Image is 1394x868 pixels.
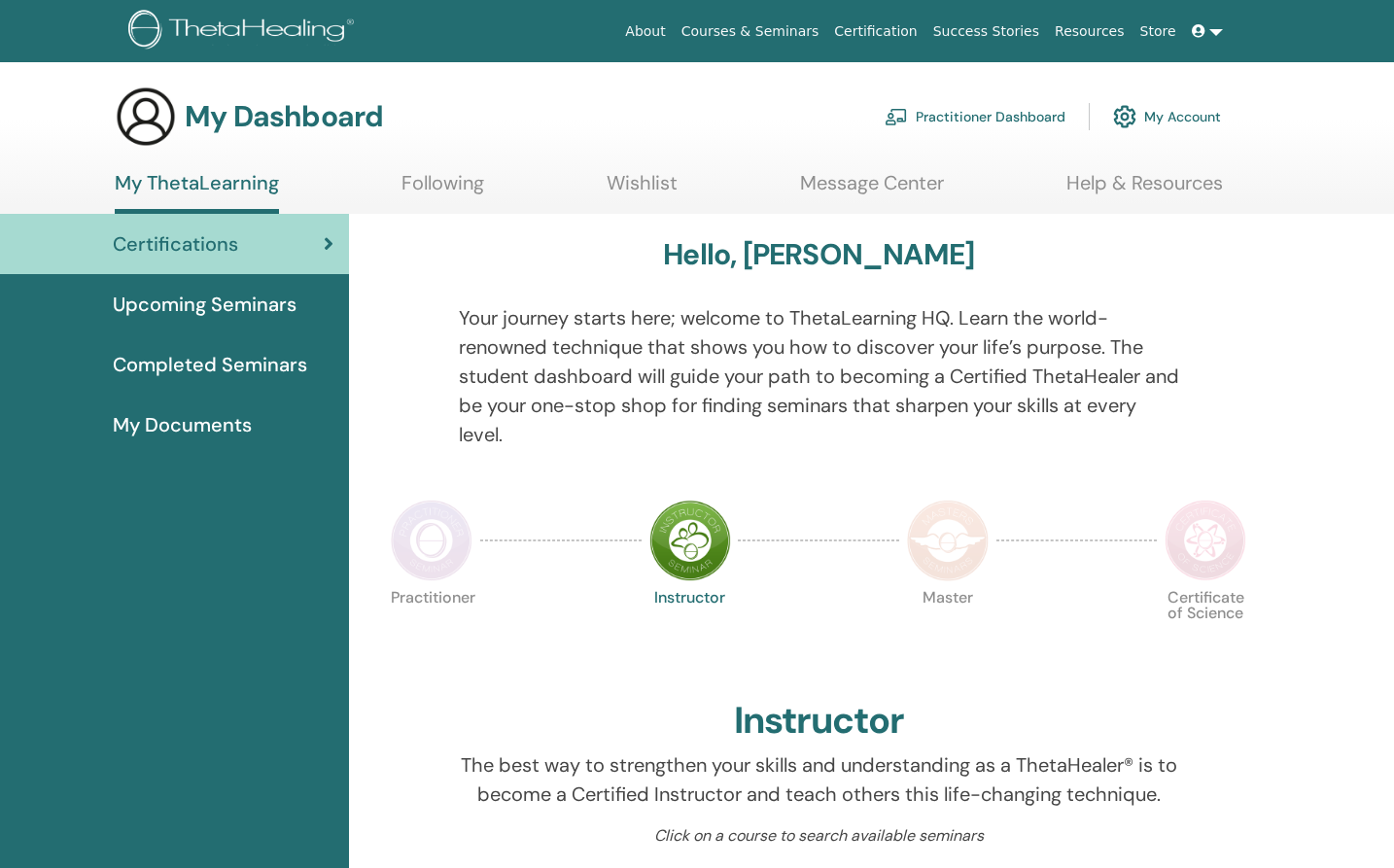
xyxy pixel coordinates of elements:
[649,590,731,672] p: Instructor
[115,86,177,148] img: generic-user-icon.jpg
[1113,95,1221,138] a: My Account
[115,171,279,214] a: My ThetaLearning
[907,500,989,581] img: Master
[1113,100,1136,133] img: cog.svg
[1133,14,1184,50] a: Store
[1066,171,1223,209] a: Help & Resources
[1047,14,1133,50] a: Resources
[885,108,908,125] img: chalkboard-teacher.svg
[826,14,924,50] a: Certification
[607,171,678,209] a: Wishlist
[885,95,1065,138] a: Practitioner Dashboard
[674,14,827,50] a: Courses & Seminars
[391,500,472,581] img: Practitioner
[459,303,1179,449] p: Your journey starts here; welcome to ThetaLearning HQ. Learn the world-renowned technique that sh...
[1165,500,1246,581] img: Certificate of Science
[128,10,361,53] img: logo.png
[459,750,1179,809] p: The best way to strengthen your skills and understanding as a ThetaHealer® is to become a Certifi...
[113,350,307,379] span: Completed Seminars
[800,171,944,209] a: Message Center
[391,590,472,672] p: Practitioner
[649,500,731,581] img: Instructor
[734,699,904,744] h2: Instructor
[185,99,383,134] h3: My Dashboard
[459,824,1179,848] p: Click on a course to search available seminars
[907,590,989,672] p: Master
[113,229,238,259] span: Certifications
[925,14,1047,50] a: Success Stories
[617,14,673,50] a: About
[1165,590,1246,672] p: Certificate of Science
[401,171,484,209] a: Following
[113,290,296,319] span: Upcoming Seminars
[113,410,252,439] span: My Documents
[663,237,974,272] h3: Hello, [PERSON_NAME]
